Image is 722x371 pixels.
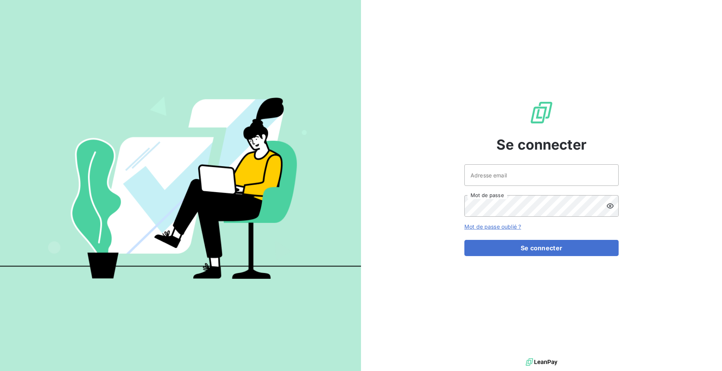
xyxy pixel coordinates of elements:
[464,164,619,186] input: placeholder
[464,223,521,230] a: Mot de passe oublié ?
[526,356,557,368] img: logo
[496,134,587,155] span: Se connecter
[529,100,554,125] img: Logo LeanPay
[464,240,619,256] button: Se connecter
